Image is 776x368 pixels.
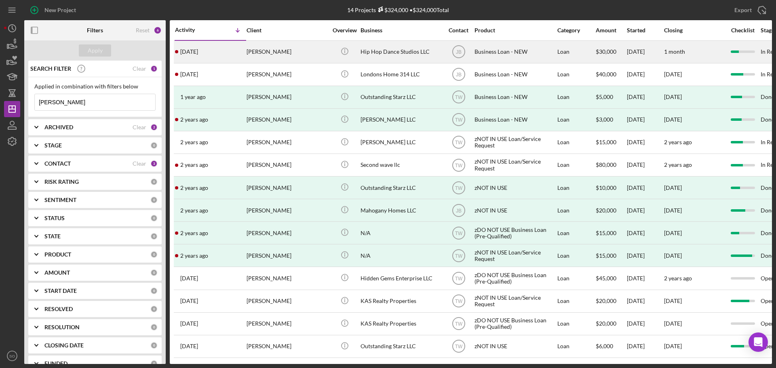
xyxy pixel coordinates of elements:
[30,65,71,72] b: SEARCH FILTER
[557,290,595,312] div: Loan
[175,27,211,33] div: Activity
[474,64,555,85] div: Business Loan - NEW
[557,222,595,244] div: Loan
[455,117,462,123] text: TW
[361,64,441,85] div: Londons Home 314 LLC
[180,162,208,168] time: 2023-08-09 14:07
[247,336,327,357] div: [PERSON_NAME]
[44,179,79,185] b: RISK RATING
[79,44,111,57] button: Apply
[136,27,150,34] div: Reset
[627,177,663,198] div: [DATE]
[150,251,158,258] div: 0
[347,6,449,13] div: 14 Projects • $324,000 Total
[150,269,158,276] div: 0
[455,208,461,213] text: JB
[150,124,158,131] div: 2
[474,154,555,176] div: zNOT IN USE Loan/Service Request
[664,94,682,100] div: [DATE]
[455,276,462,282] text: TW
[627,245,663,266] div: [DATE]
[596,245,626,266] div: $15,000
[247,154,327,176] div: [PERSON_NAME]
[455,140,462,145] text: TW
[44,197,76,203] b: SENTIMENT
[557,64,595,85] div: Loan
[557,109,595,130] div: Loan
[455,95,462,100] text: TW
[44,160,71,167] b: CONTACT
[34,83,156,90] div: Applied in combination with filters below
[474,41,555,63] div: Business Loan - NEW
[150,233,158,240] div: 0
[44,2,76,18] div: New Project
[247,245,327,266] div: [PERSON_NAME]
[133,160,146,167] div: Clear
[596,177,626,198] div: $10,000
[376,6,408,13] div: $324,000
[150,324,158,331] div: 0
[474,132,555,153] div: zNOT IN USE Loan/Service Request
[44,215,65,221] b: STATUS
[664,27,725,34] div: Closing
[627,290,663,312] div: [DATE]
[455,253,462,259] text: TW
[9,354,15,358] text: SO
[596,297,616,304] span: $20,000
[44,233,61,240] b: STATE
[557,154,595,176] div: Loan
[596,71,616,78] span: $40,000
[361,200,441,221] div: Mahogany Homes LLC
[150,214,158,222] div: 0
[150,287,158,294] div: 0
[180,298,198,304] time: 2023-01-04 22:59
[455,72,461,78] text: JB
[361,86,441,108] div: Outstanding Starz LLC
[455,321,462,327] text: TW
[361,41,441,63] div: Hip Hop Dance Studios LLC
[557,200,595,221] div: Loan
[180,116,208,123] time: 2024-01-03 16:16
[557,86,595,108] div: Loan
[180,139,208,145] time: 2023-12-04 16:13
[150,142,158,149] div: 0
[180,207,208,214] time: 2023-06-02 13:10
[596,86,626,108] div: $5,000
[664,297,682,304] time: [DATE]
[150,305,158,313] div: 0
[443,27,474,34] div: Contact
[664,139,692,145] time: 2 years ago
[557,27,595,34] div: Category
[150,196,158,204] div: 0
[44,360,67,367] b: FUNDED
[627,27,663,34] div: Started
[133,65,146,72] div: Clear
[557,132,595,153] div: Loan
[44,342,84,349] b: CLOSING DATE
[664,320,682,327] time: [DATE]
[247,132,327,153] div: [PERSON_NAME]
[44,324,80,330] b: RESOLUTION
[361,290,441,312] div: KAS Realty Properties
[474,336,555,357] div: zNOT IN USE
[474,267,555,289] div: zDO NOT USE Business Loan (Pre-Qualified)
[596,109,626,130] div: $3,000
[88,44,103,57] div: Apply
[664,161,692,168] time: 2 years ago
[329,27,360,34] div: Overview
[24,2,84,18] button: New Project
[664,275,692,282] time: 2 years ago
[455,162,462,168] text: TW
[627,86,663,108] div: [DATE]
[627,336,663,357] div: [DATE]
[247,109,327,130] div: [PERSON_NAME]
[557,313,595,334] div: Loan
[627,200,663,221] div: [DATE]
[557,267,595,289] div: Loan
[44,251,71,258] b: PRODUCT
[247,200,327,221] div: [PERSON_NAME]
[557,177,595,198] div: Loan
[627,222,663,244] div: [DATE]
[44,306,73,312] b: RESOLVED
[627,313,663,334] div: [DATE]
